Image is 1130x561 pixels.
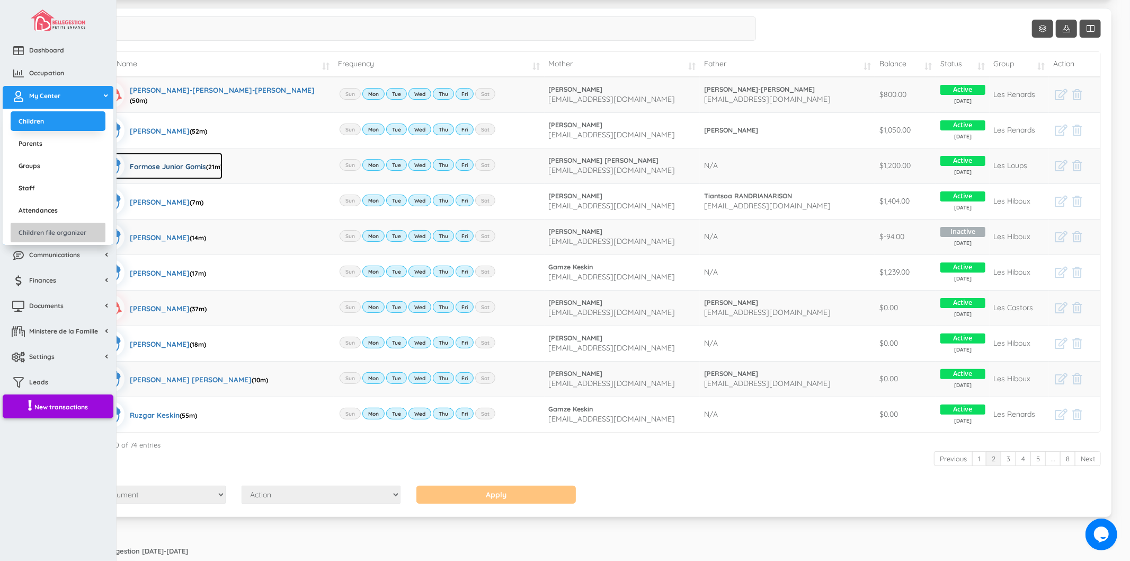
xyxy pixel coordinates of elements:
[549,414,675,424] span: [EMAIL_ADDRESS][DOMAIN_NAME]
[456,372,474,384] label: Fri
[29,68,64,77] span: Occupation
[990,77,1049,112] td: Les Renards
[940,275,985,283] span: [DATE]
[433,337,454,348] label: Thu
[549,130,675,139] span: [EMAIL_ADDRESS][DOMAIN_NAME]
[340,266,361,277] label: Sun
[29,301,64,310] span: Documents
[130,401,197,428] div: Ruzgar Keskin
[549,227,696,236] a: [PERSON_NAME]
[456,337,474,348] label: Fri
[433,266,454,277] label: Thu
[990,290,1049,326] td: Les Castors
[98,366,268,392] a: [PERSON_NAME] [PERSON_NAME](10m)
[386,337,407,348] label: Tue
[700,52,875,77] td: Father: activate to sort column ascending
[475,124,495,135] label: Sat
[334,52,544,77] td: Frequency: activate to sort column ascending
[34,402,88,411] span: New transactions
[386,124,407,135] label: Tue
[875,52,936,77] td: Balance: activate to sort column ascending
[3,86,113,109] a: My Center
[433,301,454,313] label: Thu
[700,219,875,255] td: N/A
[190,340,206,348] span: (18m)
[700,326,875,361] td: N/A
[1060,451,1075,467] a: 8
[940,417,985,425] span: [DATE]
[549,272,675,282] span: [EMAIL_ADDRESS][DOMAIN_NAME]
[549,262,696,272] a: Gamze Keskin
[130,259,206,286] div: [PERSON_NAME]
[3,270,113,293] a: Finances
[940,240,985,247] span: [DATE]
[98,188,203,215] a: [PERSON_NAME](7m)
[408,301,431,313] label: Wed
[456,195,474,206] label: Fri
[875,183,936,219] td: $1,404.00
[3,63,113,86] a: Occupation
[386,230,407,242] label: Tue
[340,372,361,384] label: Sun
[386,195,407,206] label: Tue
[1001,451,1016,467] a: 3
[416,486,576,504] input: Apply
[549,94,675,104] span: [EMAIL_ADDRESS][DOMAIN_NAME]
[94,52,334,77] td: Child Name: activate to sort column ascending
[940,262,985,273] span: Active
[875,326,936,361] td: $0.00
[549,405,696,414] a: Gamze Keskin
[875,148,936,183] td: $1,200.00
[29,276,56,285] span: Finances
[362,408,385,419] label: Mon
[130,295,207,321] div: [PERSON_NAME]
[362,230,385,242] label: Mon
[206,163,223,171] span: (21m)
[98,153,223,179] a: Formose Junior Gomis(21m)
[700,148,875,183] td: N/A
[875,77,936,112] td: $800.00
[408,372,431,384] label: Wed
[549,298,696,308] a: [PERSON_NAME]
[3,347,113,370] a: Settings
[433,88,454,100] label: Thu
[936,52,990,77] td: Status: activate to sort column ascending
[408,266,431,277] label: Wed
[130,117,207,144] div: [PERSON_NAME]
[1030,451,1046,467] a: 5
[433,408,454,419] label: Thu
[362,337,385,348] label: Mon
[475,230,495,242] label: Sat
[549,343,675,353] span: [EMAIL_ADDRESS][DOMAIN_NAME]
[433,230,454,242] label: Thu
[456,266,474,277] label: Fri
[408,195,431,206] label: Wed
[11,134,105,153] a: Parents
[990,148,1049,183] td: Les Loups
[98,295,207,321] a: [PERSON_NAME](37m)
[549,308,675,317] span: [EMAIL_ADDRESS][DOMAIN_NAME]
[940,169,985,176] span: [DATE]
[408,408,431,419] label: Wed
[3,372,113,395] a: Leads
[549,191,696,201] a: [PERSON_NAME]
[362,372,385,384] label: Mon
[408,124,431,135] label: Wed
[1045,451,1061,467] a: …
[549,85,696,94] a: [PERSON_NAME]
[549,165,675,175] span: [EMAIL_ADDRESS][DOMAIN_NAME]
[130,188,203,215] div: [PERSON_NAME]
[1075,451,1101,467] a: Next
[386,408,407,419] label: Tue
[29,91,60,100] span: My Center
[990,397,1049,432] td: Les Renards
[940,85,985,95] span: Active
[475,159,495,171] label: Sat
[940,133,985,141] span: [DATE]
[940,156,985,166] span: Active
[990,112,1049,148] td: Les Renards
[704,94,831,104] span: [EMAIL_ADDRESS][DOMAIN_NAME]
[456,230,474,242] label: Fri
[704,369,871,379] a: [PERSON_NAME]
[990,52,1049,77] td: Group: activate to sort column ascending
